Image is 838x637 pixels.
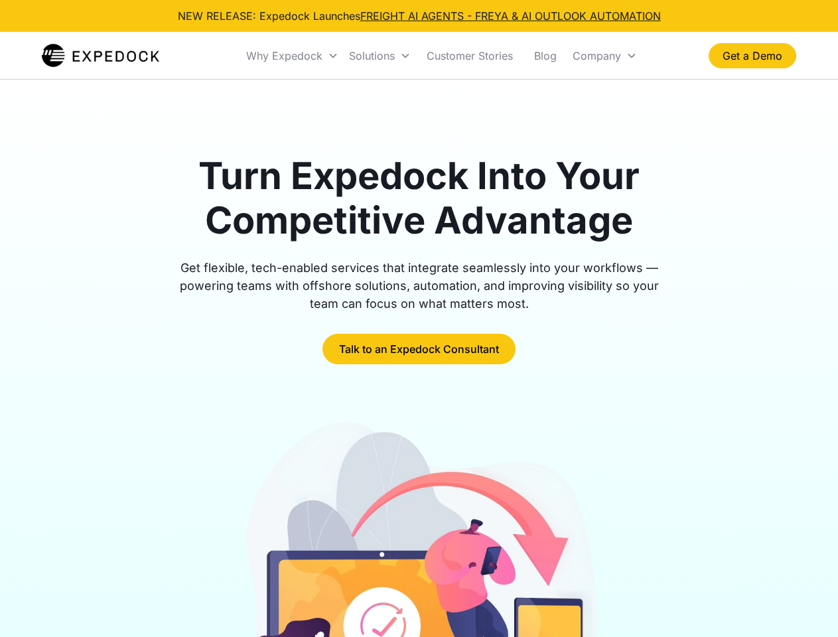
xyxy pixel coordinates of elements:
[567,33,642,78] div: Company
[524,33,567,78] a: Blog
[246,49,322,62] div: Why Expedock
[42,42,159,69] a: home
[709,43,796,68] a: Get a Demo
[165,259,674,313] div: Get flexible, tech-enabled services that integrate seamlessly into your workflows — powering team...
[360,9,661,23] a: FREIGHT AI AGENTS - FREYA & AI OUTLOOK AUTOMATION
[178,8,661,24] div: NEW RELEASE: Expedock Launches
[165,154,674,243] h1: Turn Expedock Into Your Competitive Advantage
[416,33,524,78] a: Customer Stories
[322,334,516,364] a: Talk to an Expedock Consultant
[573,49,621,62] div: Company
[241,33,344,78] div: Why Expedock
[42,42,159,69] img: Expedock Logo
[772,573,838,637] iframe: Chat Widget
[349,49,395,62] div: Solutions
[344,33,416,78] div: Solutions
